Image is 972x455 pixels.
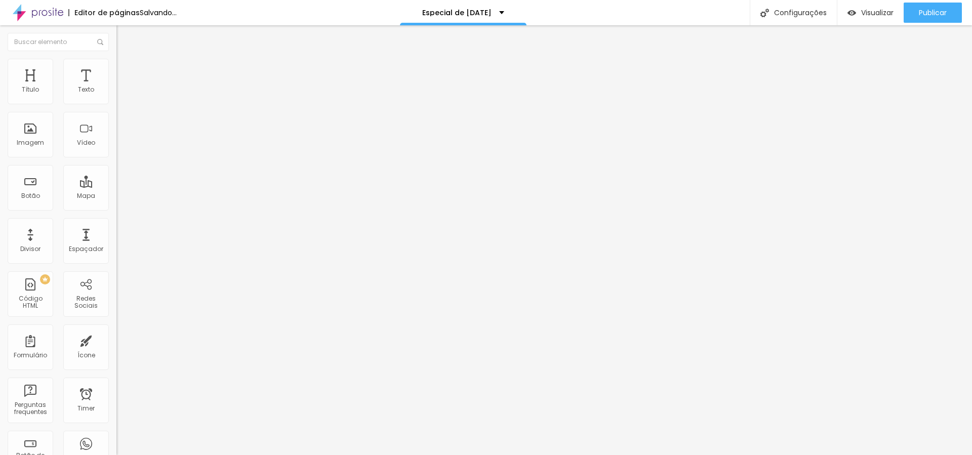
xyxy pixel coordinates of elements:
[66,295,106,310] div: Redes Sociais
[97,39,103,45] img: Icone
[140,9,177,16] div: Salvando...
[77,405,95,412] div: Timer
[10,401,50,416] div: Perguntas frequentes
[760,9,769,17] img: Icone
[861,9,894,17] span: Visualizar
[77,139,95,146] div: Vídeo
[20,245,40,253] div: Divisor
[14,352,47,359] div: Formulário
[22,86,39,93] div: Título
[847,9,856,17] img: view-1.svg
[78,86,94,93] div: Texto
[21,192,40,199] div: Botão
[904,3,962,23] button: Publicar
[77,192,95,199] div: Mapa
[422,9,492,16] p: Especial de [DATE]
[77,352,95,359] div: Ícone
[69,245,103,253] div: Espaçador
[10,295,50,310] div: Código HTML
[116,25,972,455] iframe: Editor
[68,9,140,16] div: Editor de páginas
[837,3,904,23] button: Visualizar
[8,33,109,51] input: Buscar elemento
[919,9,947,17] span: Publicar
[17,139,44,146] div: Imagem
